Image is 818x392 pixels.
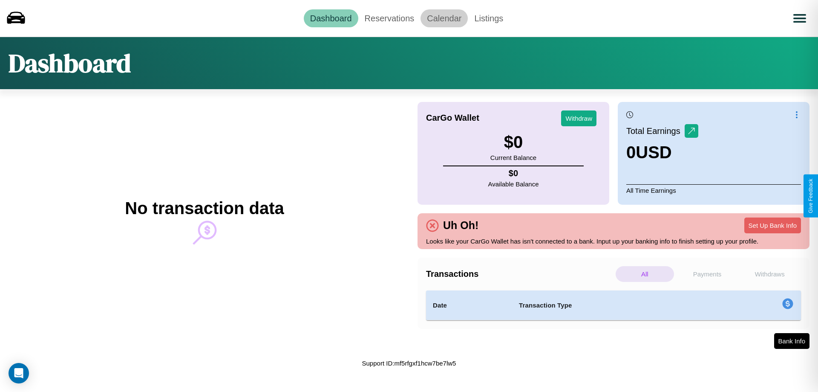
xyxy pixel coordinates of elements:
p: Total Earnings [626,123,685,139]
h3: $ 0 [490,133,536,152]
button: Set Up Bank Info [744,218,801,233]
a: Calendar [421,9,468,27]
button: Bank Info [774,333,809,349]
p: Support ID: mf5rfgxf1hcw7be7lw5 [362,357,456,369]
a: Listings [468,9,510,27]
p: All Time Earnings [626,184,801,196]
p: Withdraws [740,266,799,282]
p: Available Balance [488,178,539,190]
h4: Transactions [426,269,613,279]
table: simple table [426,290,801,320]
h1: Dashboard [9,46,131,81]
p: Payments [678,266,737,282]
h4: Transaction Type [519,300,712,311]
h4: CarGo Wallet [426,113,479,123]
div: Give Feedback [808,179,814,213]
a: Dashboard [304,9,358,27]
button: Withdraw [561,110,596,126]
div: Open Intercom Messenger [9,363,29,383]
p: All [616,266,674,282]
p: Current Balance [490,152,536,163]
h2: No transaction data [125,199,284,218]
p: Looks like your CarGo Wallet has isn't connected to a bank. Input up your banking info to finish ... [426,235,801,247]
h4: Uh Oh! [439,219,483,232]
h4: $ 0 [488,168,539,178]
h4: Date [433,300,505,311]
button: Open menu [788,6,812,30]
h3: 0 USD [626,143,698,162]
a: Reservations [358,9,421,27]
